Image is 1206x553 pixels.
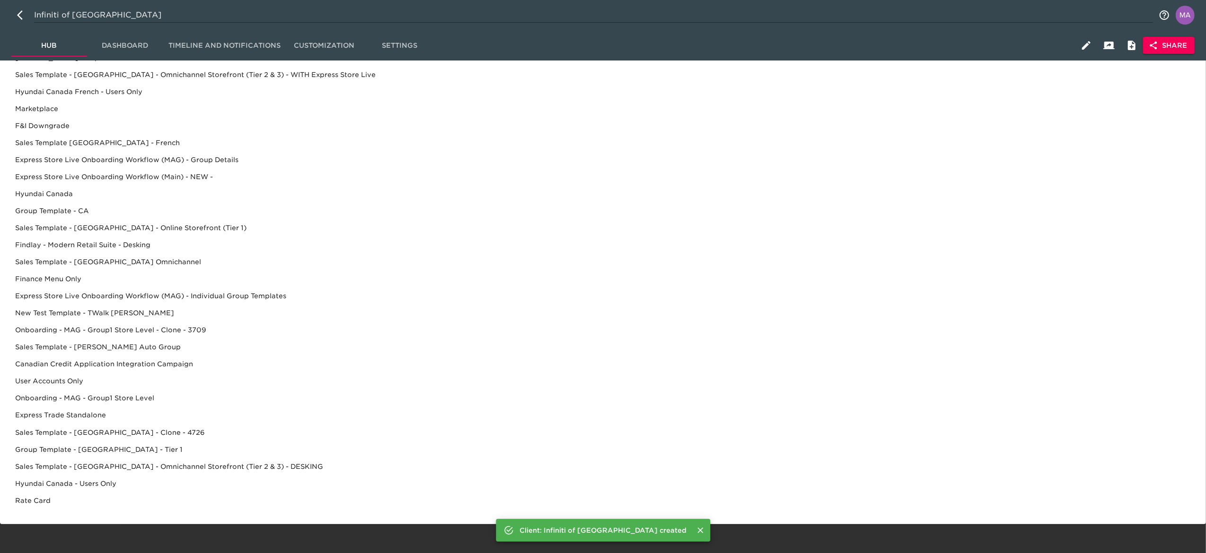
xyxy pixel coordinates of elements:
span: Timeline and Notifications [168,40,281,52]
div: Sales Template - [GEOGRAPHIC_DATA] - Omnichannel Storefront (Tier 2 & 3) - WITH Express Store Live [8,66,1198,83]
div: Sales Template - [GEOGRAPHIC_DATA] - Omnichannel Storefront (Tier 2 & 3) - DESKING [8,458,1198,475]
button: notifications [1153,4,1176,26]
div: Hyundai Canada - Users Only [8,475,1198,492]
div: User Accounts Only [8,372,1198,389]
div: F&I Downgrade [8,117,1198,134]
div: Sales Template - [GEOGRAPHIC_DATA] - Online Storefront (Tier 1) [8,219,1198,236]
div: Sales Template - [GEOGRAPHIC_DATA] - Clone - 4726 [8,424,1198,441]
span: Settings [368,40,432,52]
div: Hyundai Canada French - Users Only [8,83,1198,100]
div: Sales Template - [GEOGRAPHIC_DATA] Omnichannel [8,253,1198,270]
button: Close [694,524,706,536]
div: Express Store Live Onboarding Workflow (Main) - NEW - [8,168,1198,185]
div: Findlay - Modern Retail Suite - Desking [8,236,1198,253]
div: Onboarding - MAG - Group1 Store Level [8,389,1198,406]
div: Sales Template - [PERSON_NAME] Auto Group [8,338,1198,355]
div: Group Template - CA [8,202,1198,219]
span: Customization [292,40,356,52]
span: Share [1151,40,1187,52]
span: Dashboard [93,40,157,52]
div: Sales Template [GEOGRAPHIC_DATA] - French [8,134,1198,151]
span: Hub [17,40,81,52]
div: Client: Infiniti of [GEOGRAPHIC_DATA] created [519,522,687,539]
div: Express Trade Standalone [8,406,1198,423]
div: Express Store Live Onboarding Workflow (MAG) - Group Details [8,151,1198,168]
div: Finance Menu Only [8,270,1198,287]
div: Marketplace [8,100,1198,117]
img: Profile [1176,6,1195,25]
div: Group Template - [GEOGRAPHIC_DATA] - Tier 1 [8,441,1198,458]
button: Client View [1098,34,1120,57]
div: Hyundai Canada [8,185,1198,202]
div: Rate Card [8,492,1198,509]
div: Canadian Credit Application Integration Campaign [8,355,1198,372]
button: Internal Notes and Comments [1120,34,1143,57]
button: Edit Hub [1075,34,1098,57]
div: Express Store Live Onboarding Workflow (MAG) - Individual Group Templates [8,287,1198,304]
button: Share [1143,37,1195,54]
div: New Test Template - TWalk [PERSON_NAME] [8,304,1198,321]
div: Onboarding - MAG - Group1 Store Level - Clone - 3709 [8,321,1198,338]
